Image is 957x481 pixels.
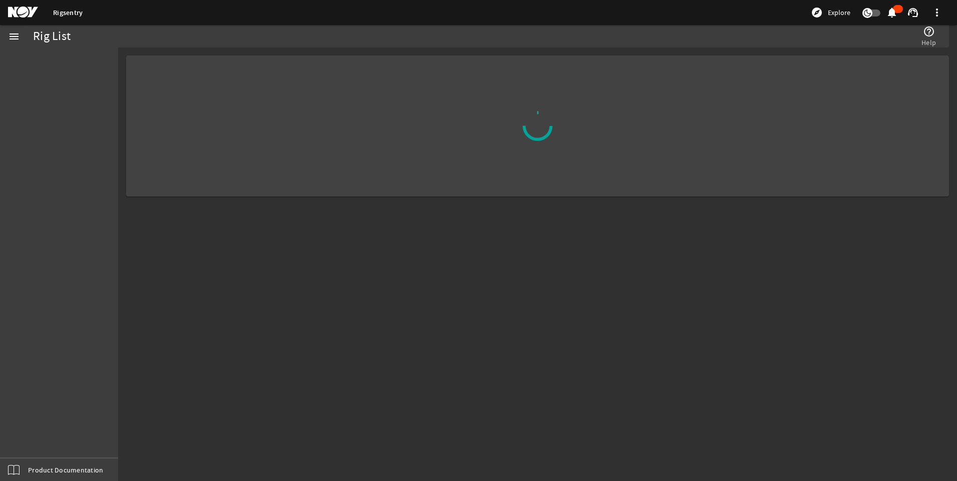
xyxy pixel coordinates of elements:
mat-icon: explore [811,6,823,18]
a: Rigsentry [53,8,83,17]
button: more_vert [925,0,949,24]
mat-icon: menu [8,30,20,42]
mat-icon: notifications [886,6,898,18]
button: Explore [807,4,854,20]
span: Product Documentation [28,465,103,475]
mat-icon: help_outline [923,25,935,37]
span: Help [921,37,936,47]
div: Rig List [33,31,71,41]
mat-icon: support_agent [907,6,919,18]
span: Explore [828,7,850,17]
